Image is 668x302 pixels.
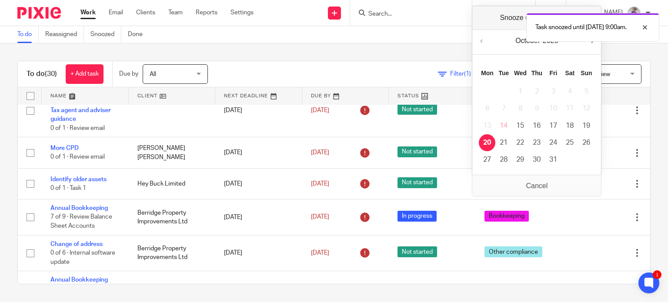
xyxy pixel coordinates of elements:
abbr: Thursday [531,70,542,76]
abbr: Saturday [565,70,575,76]
span: [DATE] [311,214,329,220]
button: 19 [578,117,595,134]
a: More CPD [50,145,79,151]
span: 7 of 9 · Review Balance Sheet Accounts [50,214,112,229]
button: 30 [528,151,545,168]
p: Task snoozed until [DATE] 9:00am. [535,23,627,32]
button: 25 [561,134,578,151]
span: (1) [464,71,471,77]
td: [DATE] [215,235,302,271]
img: Pixie [17,7,61,19]
span: 0 of 1 · Review email [50,125,105,131]
button: 26 [578,134,595,151]
a: Settings [230,8,254,17]
button: 28 [495,151,512,168]
button: 31 [545,151,561,168]
div: --- [484,179,555,188]
abbr: Tuesday [499,70,509,76]
a: Reassigned [45,26,84,43]
img: DBTieDye.jpg [627,6,641,20]
td: [DATE] [215,168,302,199]
a: Identify older assets [50,176,107,183]
abbr: Friday [550,70,558,76]
button: 23 [528,134,545,151]
td: [DATE] [215,137,302,168]
a: Annual Bookkeeping [50,205,108,211]
span: (30) [45,70,57,77]
span: In progress [397,211,437,222]
button: 20 [479,134,495,151]
button: 21 [495,134,512,151]
span: Not started [397,146,437,157]
td: Hey Buck Limited [129,168,216,199]
td: Berridge Property Improvements Ltd [129,199,216,235]
span: Other compliance [484,246,542,257]
a: Email [109,8,123,17]
button: 15 [512,117,528,134]
a: Snoozed [90,26,121,43]
button: 16 [528,117,545,134]
abbr: Wednesday [514,70,527,76]
button: 29 [512,151,528,168]
span: 0 of 6 · Internal software update [50,250,115,265]
a: + Add task [66,64,104,84]
p: Due by [119,70,138,78]
a: Reports [196,8,217,17]
div: 1 [653,270,661,279]
a: Change of address [50,241,103,247]
a: To do [17,26,39,43]
td: [PERSON_NAME] [PERSON_NAME] [129,137,216,168]
span: 0 of 1 · Review email [50,154,105,160]
a: Annual Bookkeeping [50,277,108,283]
a: Clients [136,8,155,17]
td: Berridge Property Improvements Ltd [129,235,216,271]
button: 17 [545,117,561,134]
span: Not started [397,104,437,115]
button: 18 [561,117,578,134]
span: [DATE] [311,149,329,156]
span: 0 of 1 · Task 1 [50,185,86,191]
button: 24 [545,134,561,151]
a: Work [80,8,96,17]
span: Bookkeeping [484,211,529,222]
button: 22 [512,134,528,151]
td: [DATE] [215,199,302,235]
span: Filter [450,71,478,77]
abbr: Sunday [581,70,592,76]
abbr: Monday [481,70,493,76]
span: [DATE] [311,181,329,187]
button: 27 [479,151,495,168]
span: Not started [397,246,437,257]
td: [DATE] [215,84,302,137]
span: [DATE] [311,250,329,256]
span: All [150,71,156,77]
h1: To do [27,70,57,79]
span: Not started [397,177,437,188]
a: Team [168,8,183,17]
span: [DATE] [311,107,329,113]
a: Done [128,26,149,43]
